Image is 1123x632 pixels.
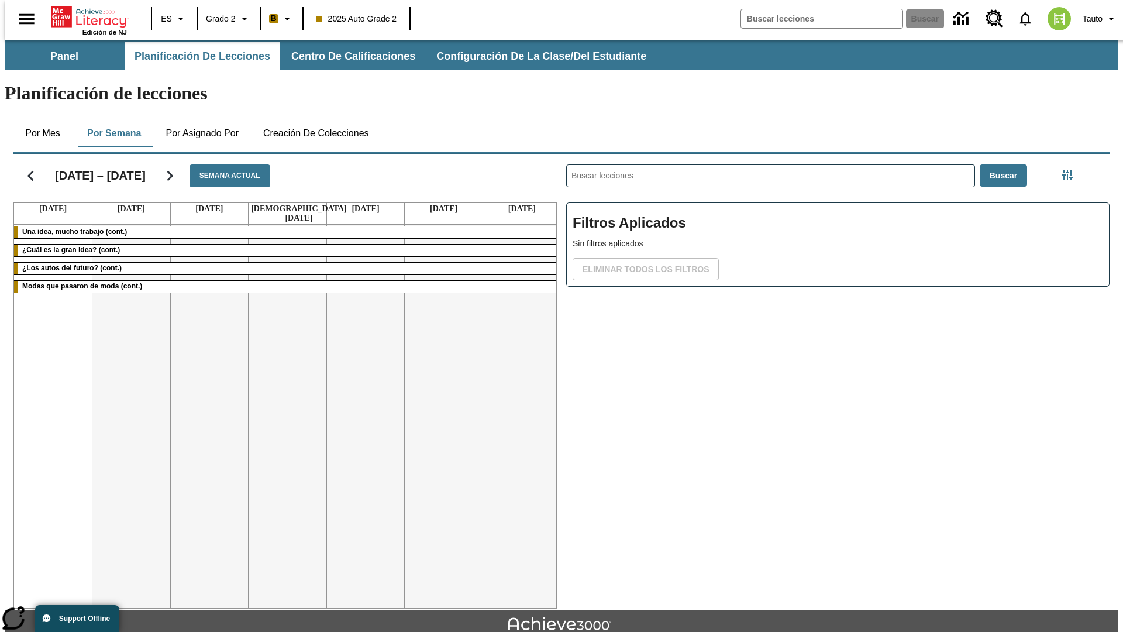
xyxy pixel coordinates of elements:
div: Modas que pasaron de moda (cont.) [14,281,561,293]
div: Calendario [4,149,557,609]
a: 1 de octubre de 2025 [193,203,225,215]
span: ¿Los autos del futuro? (cont.) [22,264,122,272]
a: 30 de septiembre de 2025 [115,203,147,215]
a: Portada [51,5,127,29]
button: Configuración de la clase/del estudiante [427,42,656,70]
span: Grado 2 [206,13,236,25]
h2: [DATE] – [DATE] [55,169,146,183]
h1: Planificación de lecciones [5,83,1118,104]
button: Perfil/Configuración [1078,8,1123,29]
div: Portada [51,4,127,36]
button: Por mes [13,119,72,147]
input: Buscar campo [741,9,902,28]
a: 5 de octubre de 2025 [506,203,538,215]
button: Escoja un nuevo avatar [1041,4,1078,34]
span: Modas que pasaron de moda (cont.) [22,282,142,290]
a: Centro de recursos, Se abrirá en una pestaña nueva. [979,3,1010,35]
div: Una idea, mucho trabajo (cont.) [14,226,561,238]
button: Regresar [16,161,46,191]
img: avatar image [1048,7,1071,30]
p: Sin filtros aplicados [573,238,1103,250]
button: Support Offline [35,605,119,632]
span: Tauto [1083,13,1103,25]
button: Abrir el menú lateral [9,2,44,36]
span: ES [161,13,172,25]
div: Subbarra de navegación [5,40,1118,70]
span: Una idea, mucho trabajo (cont.) [22,228,127,236]
div: ¿Cuál es la gran idea? (cont.) [14,245,561,256]
a: 4 de octubre de 2025 [428,203,460,215]
span: Centro de calificaciones [291,50,415,63]
div: Filtros Aplicados [566,202,1110,287]
span: Planificación de lecciones [135,50,270,63]
span: Configuración de la clase/del estudiante [436,50,646,63]
span: Support Offline [59,614,110,623]
button: Grado: Grado 2, Elige un grado [201,8,256,29]
button: Por asignado por [156,119,248,147]
a: Notificaciones [1010,4,1041,34]
button: Buscar [980,164,1027,187]
h2: Filtros Aplicados [573,209,1103,238]
span: Edición de NJ [82,29,127,36]
input: Buscar lecciones [567,165,974,187]
a: 3 de octubre de 2025 [349,203,381,215]
span: B [271,11,277,26]
button: Seguir [155,161,185,191]
a: 29 de septiembre de 2025 [37,203,69,215]
span: Panel [50,50,78,63]
button: Centro de calificaciones [282,42,425,70]
div: Buscar [557,149,1110,609]
button: Por semana [78,119,150,147]
button: Lenguaje: ES, Selecciona un idioma [156,8,193,29]
button: Boost El color de la clase es anaranjado claro. Cambiar el color de la clase. [264,8,299,29]
button: Menú lateral de filtros [1056,163,1079,187]
span: ¿Cuál es la gran idea? (cont.) [22,246,120,254]
a: Centro de información [946,3,979,35]
button: Semana actual [190,164,270,187]
div: Subbarra de navegación [5,42,657,70]
button: Planificación de lecciones [125,42,280,70]
div: ¿Los autos del futuro? (cont.) [14,263,561,274]
button: Panel [6,42,123,70]
button: Creación de colecciones [254,119,378,147]
a: 2 de octubre de 2025 [249,203,349,224]
span: 2025 Auto Grade 2 [316,13,397,25]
